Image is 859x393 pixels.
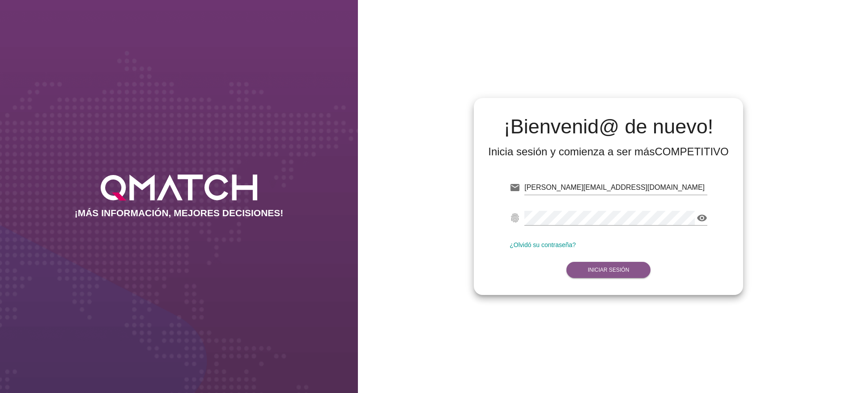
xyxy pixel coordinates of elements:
a: ¿Olvidó su contraseña? [510,241,576,248]
button: Iniciar Sesión [566,262,651,278]
i: email [510,182,520,193]
h2: ¡Bienvenid@ de nuevo! [488,116,729,137]
input: E-mail [524,180,707,195]
div: Inicia sesión y comienza a ser más [488,145,729,159]
strong: COMPETITIVO [655,145,728,158]
i: fingerprint [510,213,520,223]
strong: Iniciar Sesión [588,267,629,273]
h2: ¡MÁS INFORMACIÓN, MEJORES DECISIONES! [75,208,284,218]
i: visibility [697,213,707,223]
